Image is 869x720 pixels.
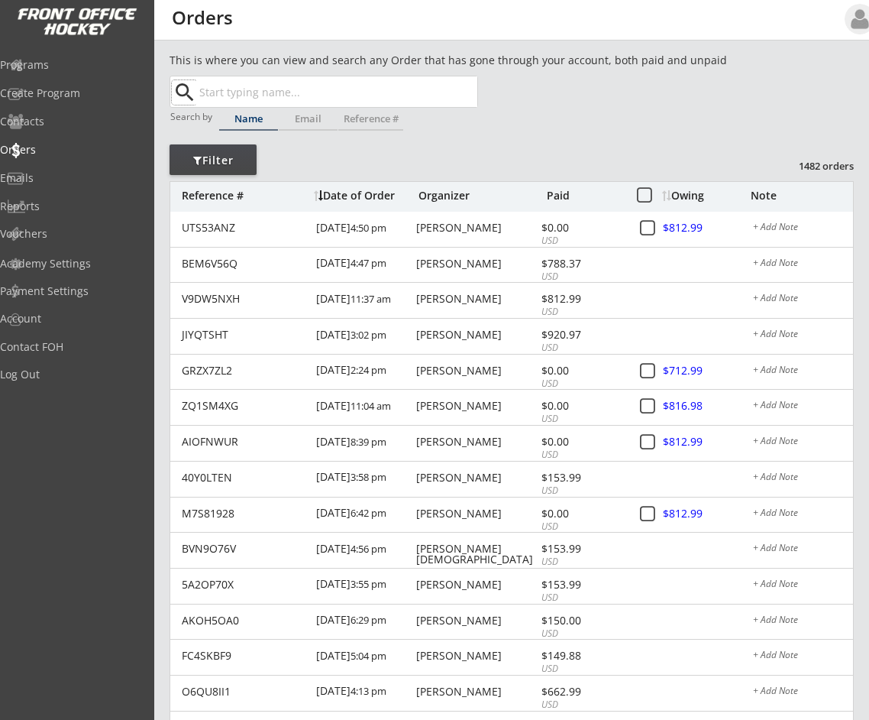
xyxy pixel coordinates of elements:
[663,222,751,233] div: $812.99
[182,190,306,201] div: Reference #
[416,650,537,661] div: [PERSON_NAME]
[663,508,751,519] div: $812.99
[351,470,386,484] font: 3:58 pm
[316,319,412,353] div: [DATE]
[316,462,412,496] div: [DATE]
[416,329,537,340] div: [PERSON_NAME]
[170,112,214,122] div: Search by
[182,686,307,697] div: O6QU8II1
[416,222,537,233] div: [PERSON_NAME]
[541,365,623,376] div: $0.00
[351,328,386,342] font: 3:02 pm
[182,294,307,304] div: V9DW5NXH
[351,542,386,556] font: 4:56 pm
[663,436,751,447] div: $812.99
[541,628,623,641] div: USD
[541,508,623,519] div: $0.00
[416,579,537,590] div: [PERSON_NAME]
[541,413,623,426] div: USD
[416,543,537,565] div: [PERSON_NAME][DEMOGRAPHIC_DATA]
[182,543,307,554] div: BVN9O76V
[182,508,307,519] div: M7S81928
[182,222,307,233] div: UTS53ANZ
[182,472,307,483] div: 40Y0LTEN
[753,686,853,699] div: + Add Note
[753,650,853,663] div: + Add Note
[753,615,853,628] div: + Add Note
[541,342,623,355] div: USD
[351,684,386,698] font: 4:13 pm
[351,256,386,270] font: 4:47 pm
[182,365,307,376] div: GRZX7ZL2
[541,686,623,697] div: $662.99
[416,401,537,411] div: [PERSON_NAME]
[170,53,767,68] div: This is where you can view and search any Order that has gone through your account, both paid and...
[541,449,623,462] div: USD
[316,212,412,246] div: [DATE]
[316,248,412,282] div: [DATE]
[753,258,853,271] div: + Add Note
[316,426,412,460] div: [DATE]
[182,401,307,411] div: ZQ1SM4XG
[753,543,853,556] div: + Add Note
[753,294,853,306] div: + Add Note
[182,615,307,626] div: AKOH5OA0
[541,485,623,498] div: USD
[541,258,623,269] div: $788.37
[541,543,623,554] div: $153.99
[316,283,412,317] div: [DATE]
[663,401,751,411] div: $816.98
[753,222,853,235] div: + Add Note
[753,579,853,592] div: + Add Note
[351,292,391,306] font: 11:37 am
[753,472,853,485] div: + Add Note
[416,472,537,483] div: [PERSON_NAME]
[279,114,338,124] div: Email
[541,472,623,483] div: $153.99
[663,365,751,376] div: $712.99
[541,699,623,712] div: USD
[753,365,853,378] div: + Add Note
[416,615,537,626] div: [PERSON_NAME]
[351,435,386,449] font: 8:39 pm
[316,355,412,389] div: [DATE]
[182,329,307,340] div: JIYQTSHT
[541,294,623,304] div: $812.99
[316,390,412,424] div: [DATE]
[541,401,623,411] div: $0.00
[541,556,623,569] div: USD
[753,329,853,342] div: + Add Note
[541,235,623,248] div: USD
[316,676,412,710] div: [DATE]
[753,508,853,521] div: + Add Note
[753,401,853,413] div: + Add Note
[170,153,257,168] div: Filter
[541,222,623,233] div: $0.00
[316,498,412,532] div: [DATE]
[219,114,278,124] div: Name
[547,190,621,201] div: Paid
[416,258,537,269] div: [PERSON_NAME]
[541,378,623,391] div: USD
[541,663,623,676] div: USD
[541,579,623,590] div: $153.99
[351,577,386,591] font: 3:55 pm
[172,80,197,105] button: search
[541,521,623,534] div: USD
[351,221,386,235] font: 4:50 pm
[416,294,537,304] div: [PERSON_NAME]
[196,76,477,107] input: Start typing name...
[316,533,412,567] div: [DATE]
[541,329,623,340] div: $920.97
[541,271,623,284] div: USD
[351,613,386,627] font: 6:29 pm
[416,508,537,519] div: [PERSON_NAME]
[541,436,623,447] div: $0.00
[662,190,750,201] div: Owing
[314,190,415,201] div: Date of Order
[541,650,623,661] div: $149.88
[316,640,412,674] div: [DATE]
[418,190,543,201] div: Organizer
[751,190,853,201] div: Note
[351,363,386,377] font: 2:24 pm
